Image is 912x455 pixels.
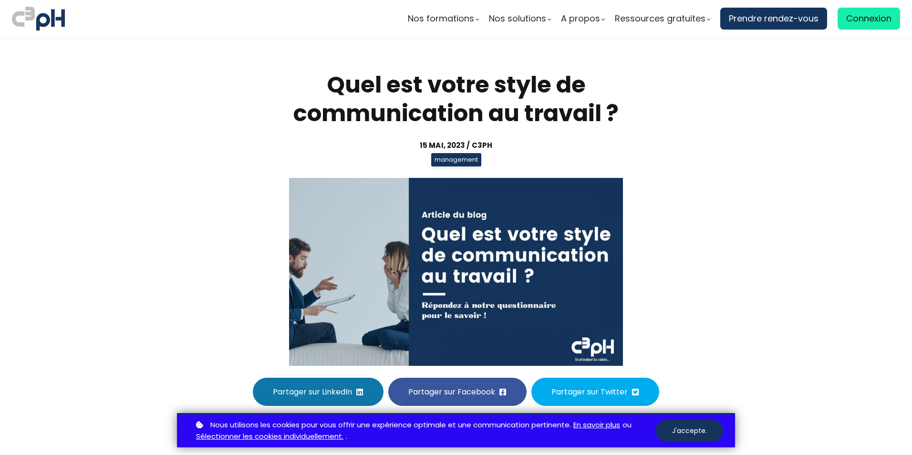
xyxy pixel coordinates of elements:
[551,386,628,398] span: Partager sur Twitter
[194,419,656,443] p: ou .
[489,11,546,26] span: Nos solutions
[408,386,495,398] span: Partager sur Facebook
[12,5,65,32] img: logo C3PH
[289,178,623,366] img: a63dd5ff956d40a04b2922a7cb0a63a1.jpeg
[720,8,827,30] a: Prendre rendez-vous
[273,386,352,398] span: Partager sur LinkedIn
[408,11,474,26] span: Nos formations
[729,11,819,26] span: Prendre rendez-vous
[531,378,659,406] button: Partager sur Twitter
[253,378,383,406] button: Partager sur LinkedIn
[846,11,891,26] span: Connexion
[210,419,571,431] span: Nous utilisons les cookies pour vous offrir une expérience optimale et une communication pertinente.
[656,420,723,442] button: J'accepte.
[388,378,527,406] button: Partager sur Facebook
[431,153,481,166] span: management
[561,11,600,26] span: A propos
[234,140,678,151] div: 15 mai, 2023 / C3pH
[615,11,705,26] span: Ressources gratuites
[234,71,678,128] h1: Quel est votre style de communication au travail ?
[838,8,900,30] a: Connexion
[5,434,102,455] iframe: chat widget
[196,431,343,443] a: Sélectionner les cookies individuellement.
[573,419,620,431] a: En savoir plus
